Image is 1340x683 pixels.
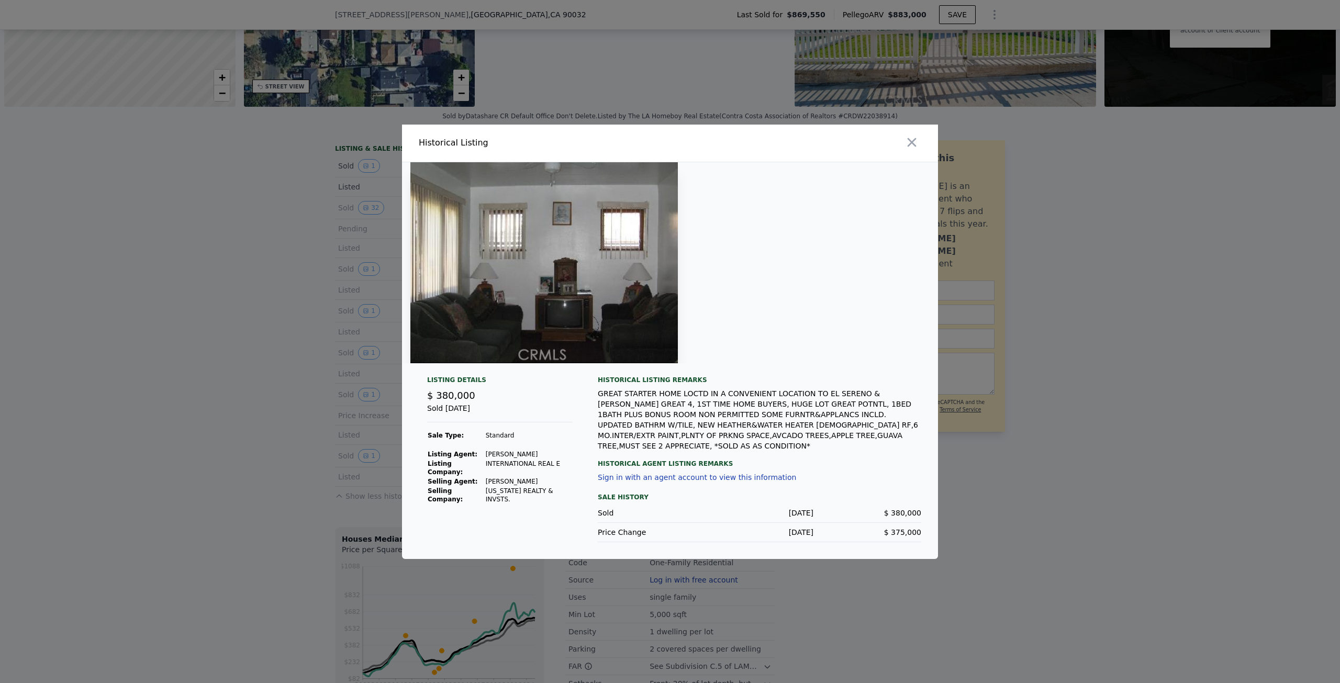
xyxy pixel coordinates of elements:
strong: Sale Type: [428,432,464,439]
div: Sold [598,508,706,518]
div: [DATE] [706,508,813,518]
div: Price Change [598,527,706,538]
span: $ 375,000 [884,528,921,536]
div: Historical Listing [419,137,666,149]
span: $ 380,000 [884,509,921,517]
strong: Listing Company: [428,460,463,476]
div: Sold [DATE] [427,403,573,422]
img: Property Img [410,162,678,363]
strong: Selling Company: [428,487,463,503]
span: $ 380,000 [427,390,475,401]
button: Sign in with an agent account to view this information [598,473,796,482]
div: Sale History [598,491,921,503]
strong: Listing Agent: [428,451,477,458]
td: [US_STATE] REALTY & INVSTS. [485,486,573,504]
div: [DATE] [706,527,813,538]
div: Historical Agent Listing Remarks [598,451,921,468]
td: [PERSON_NAME] [485,450,573,459]
div: GREAT STARTER HOME LOCTD IN A CONVENIENT LOCATION TO EL SERENO & [PERSON_NAME] GREAT 4, 1ST TIME ... [598,388,921,451]
td: Standard [485,431,573,440]
strong: Selling Agent: [428,478,478,485]
td: [PERSON_NAME] [485,477,573,486]
td: INTERNATIONAL REAL E [485,459,573,477]
div: Historical Listing remarks [598,376,921,384]
div: Listing Details [427,376,573,388]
